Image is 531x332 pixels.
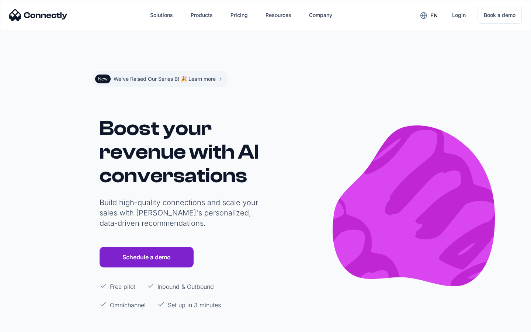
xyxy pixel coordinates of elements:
[100,117,262,187] h1: Boost your revenue with AI conversations
[100,197,262,228] p: Build high-quality connections and scale your sales with [PERSON_NAME]'s personalized, data-drive...
[265,10,291,20] div: Resources
[7,318,44,329] aside: Language selected: English
[230,10,248,20] div: Pricing
[225,6,254,24] a: Pricing
[92,71,228,87] a: NewWe've Raised Our Series B! 🎉 Learn more ->
[15,319,44,329] ul: Language list
[452,10,466,20] div: Login
[9,9,67,21] img: Connectly Logo
[168,301,221,309] p: Set up in 3 minutes
[98,76,108,82] div: New
[100,247,194,267] a: Schedule a demo
[157,282,214,291] p: Inbound & Outbound
[430,10,438,21] div: en
[446,6,472,24] a: Login
[114,74,222,84] div: We've Raised Our Series B! 🎉 Learn more ->
[309,10,332,20] div: Company
[110,282,135,291] p: Free pilot
[110,301,146,309] p: Omnichannel
[478,7,522,24] a: Book a demo
[191,10,213,20] div: Products
[150,10,173,20] div: Solutions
